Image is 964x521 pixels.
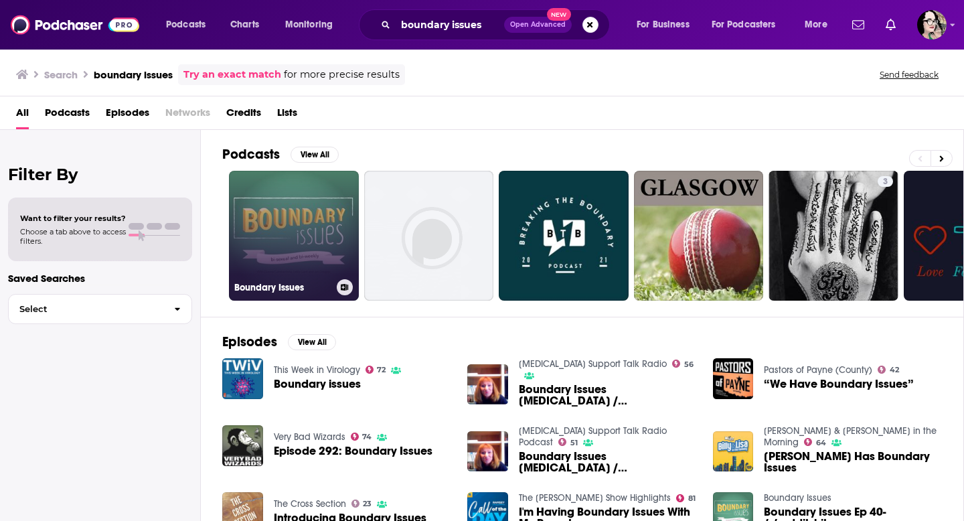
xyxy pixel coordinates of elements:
[362,434,372,440] span: 74
[274,498,346,510] a: The Cross Section
[274,445,432,457] a: Episode 292: Boundary Issues
[165,102,210,129] span: Networks
[396,14,504,35] input: Search podcasts, credits, & more...
[764,425,937,448] a: Billy & Lisa in the Morning
[816,440,826,446] span: 64
[229,171,359,301] a: Boundary Issues
[285,15,333,34] span: Monitoring
[467,431,508,472] img: Boundary Issues Adult ADD / ADHD
[764,492,831,504] a: Boundary Issues
[226,102,261,129] a: Credits
[363,501,372,507] span: 23
[519,425,667,448] a: ADHD Support Talk Radio Podcast
[284,67,400,82] span: for more precise results
[504,17,572,33] button: Open AdvancedNew
[804,438,826,446] a: 64
[627,14,706,35] button: open menu
[876,69,943,80] button: Send feedback
[8,272,192,285] p: Saved Searches
[558,438,578,446] a: 51
[222,333,277,350] h2: Episodes
[277,102,297,129] a: Lists
[94,68,173,81] h3: boundary issues
[672,360,694,368] a: 56
[222,425,263,466] img: Episode 292: Boundary Issues
[377,367,386,373] span: 72
[519,358,667,370] a: ADHD Support Talk Radio
[847,13,870,36] a: Show notifications dropdown
[712,15,776,34] span: For Podcasters
[878,176,893,187] a: 3
[274,364,360,376] a: This Week in Virology
[183,67,281,82] a: Try an exact match
[510,21,566,28] span: Open Advanced
[8,165,192,184] h2: Filter By
[351,433,372,441] a: 74
[222,14,267,35] a: Charts
[805,15,827,34] span: More
[519,384,697,406] span: Boundary Issues [MEDICAL_DATA] / [MEDICAL_DATA]
[713,358,754,399] img: “We Have Boundary Issues”
[570,440,578,446] span: 51
[917,10,947,40] img: User Profile
[222,146,280,163] h2: Podcasts
[44,68,78,81] h3: Search
[880,13,901,36] a: Show notifications dropdown
[637,15,690,34] span: For Business
[274,431,345,443] a: Very Bad Wizards
[519,451,697,473] a: Boundary Issues Adult ADD / ADHD
[230,15,259,34] span: Charts
[703,14,795,35] button: open menu
[547,8,571,21] span: New
[764,364,872,376] a: Pastors of Payne (County)
[157,14,223,35] button: open menu
[20,227,126,246] span: Choose a tab above to access filters.
[519,492,671,504] a: The Ramsey Show Highlights
[11,12,139,38] a: Podchaser - Follow, Share and Rate Podcasts
[366,366,386,374] a: 72
[45,102,90,129] a: Podcasts
[917,10,947,40] span: Logged in as kdaneman
[795,14,844,35] button: open menu
[222,358,263,399] img: Boundary issues
[878,366,899,374] a: 42
[20,214,126,223] span: Want to filter your results?
[351,500,372,508] a: 23
[764,378,914,390] a: “We Have Boundary Issues”
[764,451,942,473] span: [PERSON_NAME] Has Boundary Issues
[372,9,623,40] div: Search podcasts, credits, & more...
[9,305,163,313] span: Select
[222,333,336,350] a: EpisodesView All
[713,431,754,472] img: Justin Has Boundary Issues
[688,496,696,502] span: 81
[883,175,888,189] span: 3
[890,367,899,373] span: 42
[764,451,942,473] a: Justin Has Boundary Issues
[106,102,149,129] a: Episodes
[291,147,339,163] button: View All
[684,362,694,368] span: 56
[234,282,331,293] h3: Boundary Issues
[467,364,508,405] img: Boundary Issues Adult ADD / ADHD
[769,171,898,301] a: 3
[274,378,361,390] span: Boundary issues
[166,15,206,34] span: Podcasts
[276,14,350,35] button: open menu
[16,102,29,129] a: All
[8,294,192,324] button: Select
[917,10,947,40] button: Show profile menu
[288,334,336,350] button: View All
